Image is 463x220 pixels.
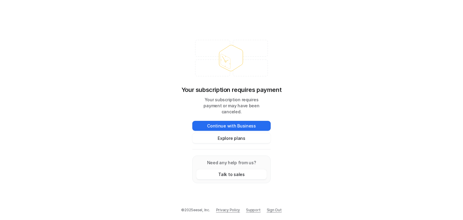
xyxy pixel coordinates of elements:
a: Sign Out [267,207,282,213]
button: Explore plans [192,133,271,143]
span: Support [246,207,260,213]
button: Talk to sales [196,169,267,179]
button: Continue with Business [192,121,271,131]
p: Your subscription requires payment [181,85,282,94]
p: © 2025 eesel, Inc. [181,207,210,213]
a: Privacy Policy [216,207,240,213]
p: Your subscription requires payment or may have been canceled. [192,97,271,115]
p: Need any help from us? [196,159,267,166]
